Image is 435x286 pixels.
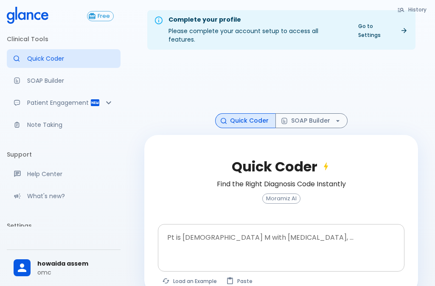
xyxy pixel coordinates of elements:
[27,98,90,107] p: Patient Engagement
[217,178,346,190] h6: Find the Right Diagnosis Code Instantly
[7,115,121,134] a: Advanced note-taking
[27,76,114,85] p: SOAP Builder
[168,13,346,47] div: Please complete your account setup to access all features.
[7,29,121,49] li: Clinical Tools
[7,144,121,165] li: Support
[7,165,121,183] a: Get help from our support team
[94,13,113,20] span: Free
[7,216,121,236] li: Settings
[37,268,114,277] p: omc
[7,187,121,205] div: Recent updates and feature releases
[263,196,300,202] span: Moramiz AI
[87,11,121,21] a: Click to view or change your subscription
[27,192,114,200] p: What's new?
[87,11,114,21] button: Free
[232,159,331,175] h2: Quick Coder
[7,253,121,283] div: howaida assemomc
[7,71,121,90] a: Docugen: Compose a clinical documentation in seconds
[27,121,114,129] p: Note Taking
[393,3,432,16] button: History
[37,259,114,268] span: howaida assem
[27,54,114,63] p: Quick Coder
[275,113,348,128] button: SOAP Builder
[7,93,121,112] div: Patient Reports & Referrals
[168,15,346,25] div: Complete your profile
[215,113,276,128] button: Quick Coder
[27,170,114,178] p: Help Center
[7,49,121,68] a: Moramiz: Find ICD10AM codes instantly
[353,20,412,41] a: Go to Settings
